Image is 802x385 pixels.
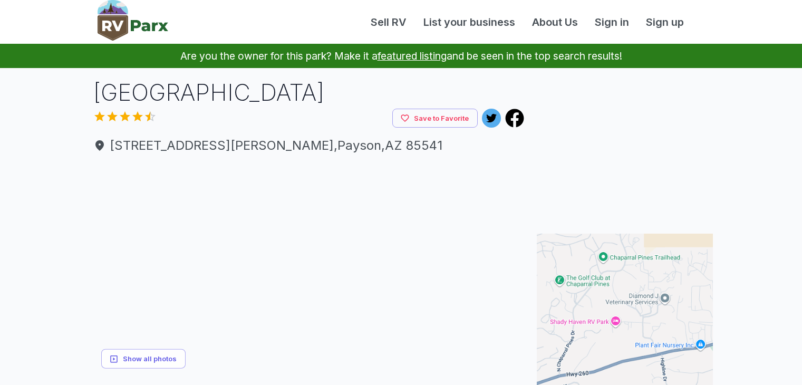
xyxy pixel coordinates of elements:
[419,163,525,269] img: AAcXr8rNmoG3VtNEqdB6tsgd44Dq_Cr0pUB0f6bKAQ2gg1kkxjtyyY_Xc8KCMAX3-G6VsDIN74MHC-ekVJ-A11evVfKE3cte4...
[310,272,416,378] img: AAcXr8prroI5AiyGFZpdf8K6BRuBLwRgcZf4K3BXtNE7fMekOxNJUM7mCs7zkX4V5jhugzvXXu5T6ivDwECeC5LEBDKTxj6KB...
[524,14,586,30] a: About Us
[93,76,525,109] h1: [GEOGRAPHIC_DATA]
[93,163,308,378] img: AAcXr8qOR0P75E0oETtv0y2YhxZJNyrM0VO_R-Gb2AnloADaQC0W7XZfXHllp-eukfk7P4MnGqz4u9eIR7RBCrG4XmZfk7380...
[392,109,478,128] button: Save to Favorite
[537,76,713,208] iframe: Advertisement
[93,136,525,155] a: [STREET_ADDRESS][PERSON_NAME],Payson,AZ 85541
[362,14,415,30] a: Sell RV
[13,44,789,68] p: Are you the owner for this park? Make it a and be seen in the top search results!
[637,14,692,30] a: Sign up
[378,50,447,62] a: featured listing
[419,272,525,378] img: AAcXr8oMG3QOLy9PPueedTCDisBKqq6AYKGXfSanpU_D4Pe5IS7QDvxkCNFQWmVS5C6vjoVXBZ9e54qCvAK-a2zGYmvAOST9L...
[310,163,416,269] img: AAcXr8pR1fRApa06-qDegnxvO7nTK5SRCh_U4sPgVmwlIhIftASAV_aXDS-Ek_diWGXJI1LG0rq9GvKFZ6bMfUzAPWv3xl7Ki...
[101,349,186,369] button: Show all photos
[586,14,637,30] a: Sign in
[415,14,524,30] a: List your business
[93,136,525,155] span: [STREET_ADDRESS][PERSON_NAME] , Payson , AZ 85541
